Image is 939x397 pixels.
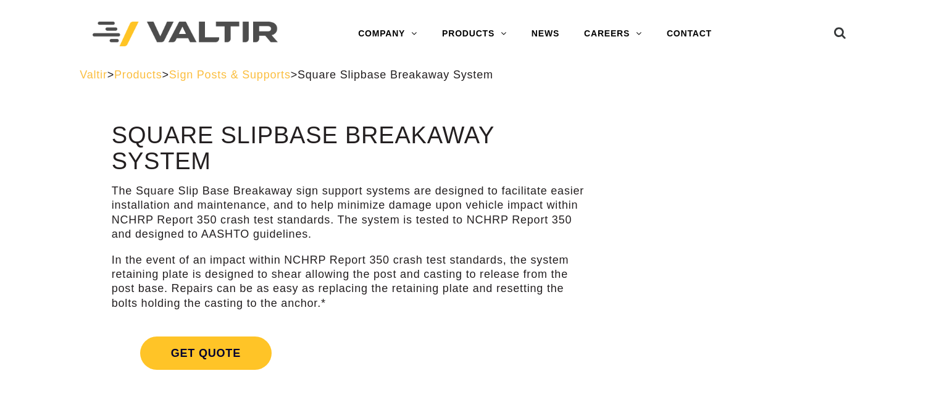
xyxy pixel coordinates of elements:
[112,123,593,175] h1: Square Slipbase Breakaway System
[112,184,593,242] p: The Square Slip Base Breakaway sign support systems are designed to facilitate easier installatio...
[654,22,724,46] a: CONTACT
[298,69,493,81] span: Square Slipbase Breakaway System
[430,22,519,46] a: PRODUCTS
[519,22,572,46] a: NEWS
[80,69,107,81] a: Valtir
[169,69,291,81] a: Sign Posts & Supports
[80,68,859,82] div: > > >
[93,22,278,47] img: Valtir
[346,22,430,46] a: COMPANY
[572,22,654,46] a: CAREERS
[114,69,162,81] a: Products
[112,253,593,311] p: In the event of an impact within NCHRP Report 350 crash test standards, the system retaining plat...
[112,322,593,385] a: Get Quote
[140,336,272,370] span: Get Quote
